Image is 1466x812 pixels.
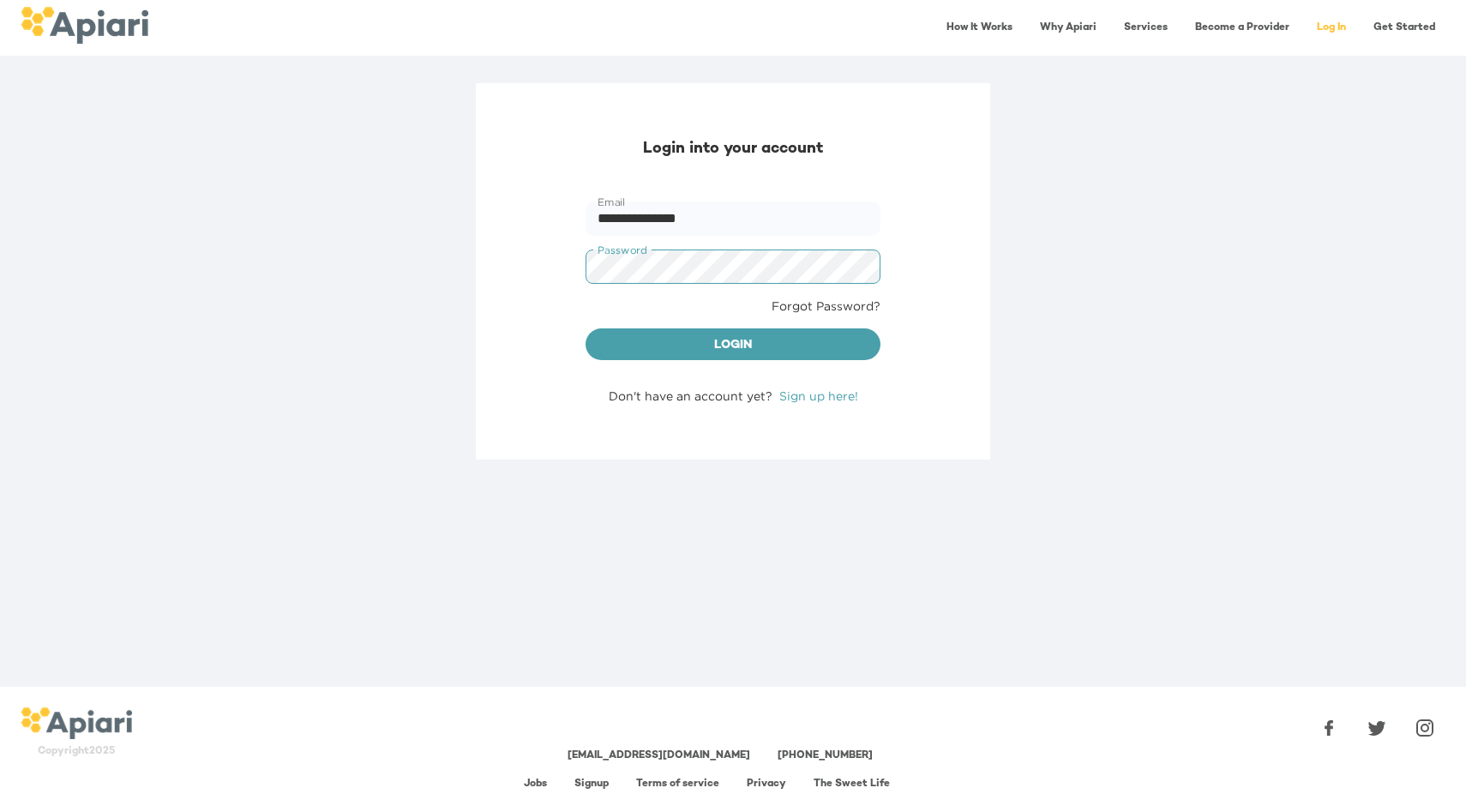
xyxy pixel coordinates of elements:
img: logo [21,707,132,740]
div: Login into your account [586,138,880,160]
div: [PHONE_NUMBER] [778,749,873,763]
a: Terms of service [636,779,719,790]
a: Signup [574,779,609,790]
div: Copyright 2025 [21,744,132,759]
a: [EMAIL_ADDRESS][DOMAIN_NAME] [568,750,750,761]
button: Login [586,328,880,361]
a: Sign up here! [779,389,858,402]
a: Become a Provider [1185,10,1300,45]
span: Login [599,335,867,357]
a: Jobs [524,779,547,790]
a: How It Works [936,10,1023,45]
a: Privacy [747,779,786,790]
a: Why Apiari [1030,10,1107,45]
a: Log In [1307,10,1356,45]
img: logo [21,7,148,44]
div: Don't have an account yet? [586,388,880,405]
a: Forgot Password? [772,298,880,315]
a: The Sweet Life [814,779,890,790]
a: Get Started [1363,10,1445,45]
a: Services [1114,10,1178,45]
